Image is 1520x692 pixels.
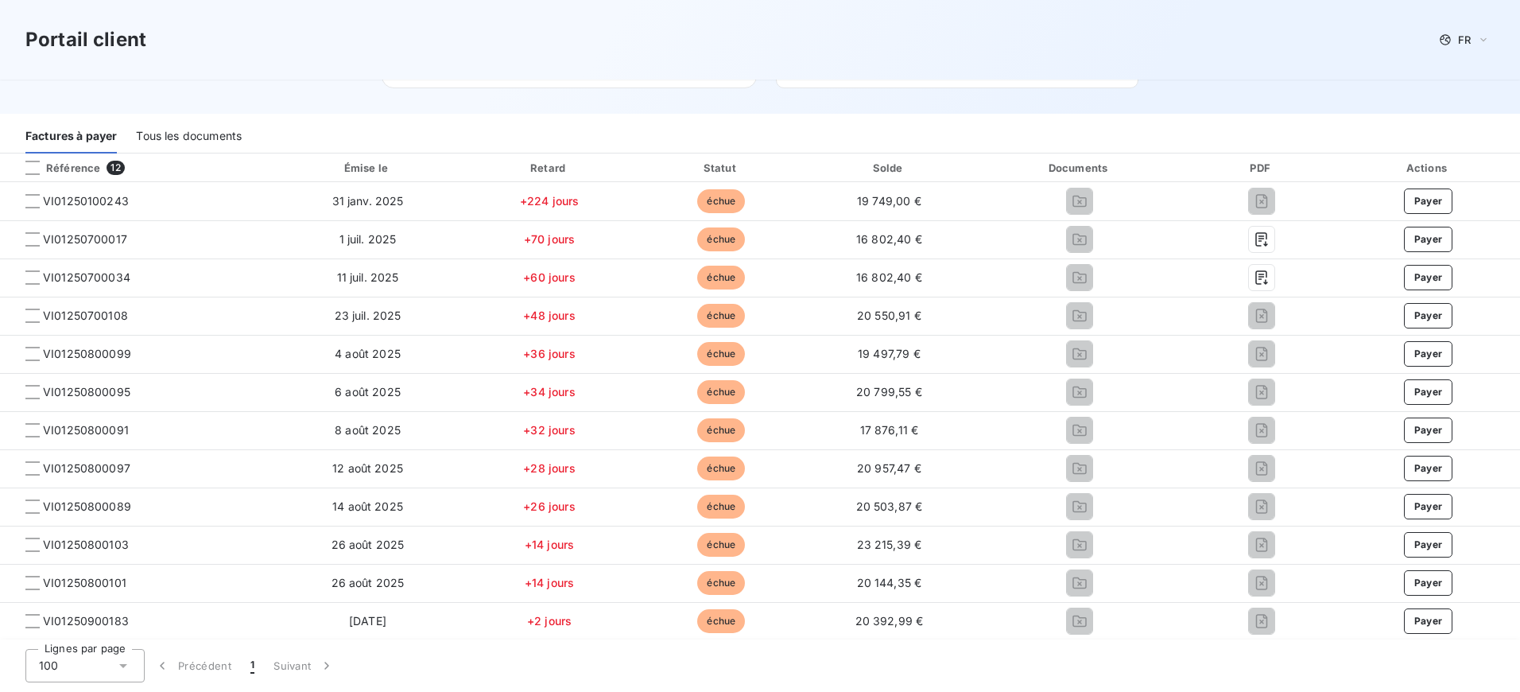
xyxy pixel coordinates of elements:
[337,270,399,284] span: 11 juil. 2025
[697,227,745,251] span: échue
[1404,456,1453,481] button: Payer
[25,120,117,154] div: Factures à payer
[856,232,922,246] span: 16 802,40 €
[43,308,128,324] span: VI01250700108
[857,576,922,589] span: 20 144,35 €
[349,614,386,628] span: [DATE]
[697,495,745,519] span: échue
[335,309,401,322] span: 23 juil. 2025
[857,461,921,475] span: 20 957,47 €
[466,160,634,176] div: Retard
[264,649,344,682] button: Suivant
[523,385,575,398] span: +34 jours
[1404,227,1453,252] button: Payer
[1404,379,1453,405] button: Payer
[136,120,242,154] div: Tous les documents
[43,193,129,209] span: VI01250100243
[523,423,575,437] span: +32 jours
[697,571,745,595] span: échue
[697,533,745,557] span: échue
[856,500,923,513] span: 20 503,87 €
[523,461,575,475] span: +28 jours
[523,500,575,513] span: +26 jours
[697,457,745,480] span: échue
[43,346,131,362] span: VI01250800099
[241,649,264,682] button: 1
[1404,418,1453,443] button: Payer
[697,380,745,404] span: échue
[332,500,403,513] span: 14 août 2025
[527,614,572,628] span: +2 jours
[857,309,921,322] span: 20 550,91 €
[43,384,130,400] span: VI01250800095
[25,25,146,54] h3: Portail client
[697,189,745,213] span: échue
[1404,341,1453,367] button: Payer
[13,161,100,175] div: Référence
[1404,608,1453,634] button: Payer
[525,576,574,589] span: +14 jours
[43,575,126,591] span: VI01250800101
[975,160,1185,176] div: Documents
[857,194,921,208] span: 19 749,00 €
[697,266,745,290] span: échue
[43,422,129,438] span: VI01250800091
[1404,532,1453,558] button: Payer
[857,538,922,551] span: 23 215,39 €
[520,194,580,208] span: +224 jours
[43,270,130,286] span: VI01250700034
[1404,189,1453,214] button: Payer
[332,576,405,589] span: 26 août 2025
[697,418,745,442] span: échue
[43,499,131,515] span: VI01250800089
[39,658,58,674] span: 100
[1404,494,1453,519] button: Payer
[145,649,241,682] button: Précédent
[858,347,921,360] span: 19 497,79 €
[339,232,397,246] span: 1 juil. 2025
[43,537,129,553] span: VI01250800103
[335,385,401,398] span: 6 août 2025
[43,231,127,247] span: VI01250700017
[523,270,575,284] span: +60 jours
[856,385,922,398] span: 20 799,55 €
[697,609,745,633] span: échue
[856,270,922,284] span: 16 802,40 €
[525,538,574,551] span: +14 jours
[335,423,401,437] span: 8 août 2025
[639,160,803,176] div: Statut
[1458,33,1471,46] span: FR
[523,347,575,360] span: +36 jours
[335,347,401,360] span: 4 août 2025
[697,304,745,328] span: échue
[1404,303,1453,329] button: Payer
[1340,160,1517,176] div: Actions
[524,232,575,246] span: +70 jours
[276,160,459,176] div: Émise le
[43,461,130,476] span: VI01250800097
[332,194,404,208] span: 31 janv. 2025
[1191,160,1333,176] div: PDF
[332,538,405,551] span: 26 août 2025
[1404,570,1453,596] button: Payer
[523,309,575,322] span: +48 jours
[855,614,924,628] span: 20 392,99 €
[697,342,745,366] span: échue
[809,160,968,176] div: Solde
[332,461,403,475] span: 12 août 2025
[107,161,124,175] span: 12
[43,613,129,629] span: VI01250900183
[860,423,919,437] span: 17 876,11 €
[250,658,254,674] span: 1
[1404,265,1453,290] button: Payer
